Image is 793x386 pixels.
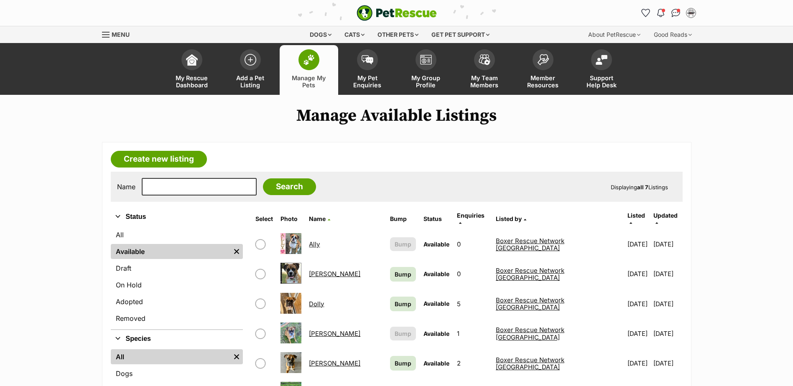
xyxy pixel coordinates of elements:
a: Member Resources [514,45,572,95]
span: Available [423,241,449,248]
div: Get pet support [426,26,495,43]
a: Boxer Rescue Network [GEOGRAPHIC_DATA] [496,296,564,311]
input: Search [263,178,316,195]
a: All [111,227,243,242]
span: Menu [112,31,130,38]
span: Bump [395,329,411,338]
a: Conversations [669,6,683,20]
a: Listed [627,212,645,226]
th: Select [252,209,276,229]
button: Status [111,211,243,222]
th: Bump [387,209,419,229]
td: 1 [454,319,492,348]
span: My Team Members [466,74,503,89]
img: notifications-46538b983faf8c2785f20acdc204bb7945ddae34d4c08c2a6579f10ce5e182be.svg [657,9,664,17]
th: Photo [277,209,305,229]
a: All [111,349,231,364]
td: [DATE] [653,319,681,348]
img: chat-41dd97257d64d25036548639549fe6c8038ab92f7586957e7f3b1b290dea8141.svg [671,9,680,17]
a: My Team Members [455,45,514,95]
img: manage-my-pets-icon-02211641906a0b7f246fdf0571729dbe1e7629f14944591b6c1af311fb30b64b.svg [303,54,315,65]
img: help-desk-icon-fdf02630f3aa405de69fd3d07c3f3aa587a6932b1a1747fa1d2bba05be0121f9.svg [596,55,607,65]
a: Available [111,244,231,259]
td: [DATE] [624,259,653,288]
img: team-members-icon-5396bd8760b3fe7c0b43da4ab00e1e3bb1a5d9ba89233759b79545d2d3fc5d0d.svg [479,54,490,65]
div: About PetRescue [582,26,646,43]
a: Adopted [111,294,243,309]
img: pet-enquiries-icon-7e3ad2cf08bfb03b45e93fb7055b45f3efa6380592205ae92323e6603595dc1f.svg [362,55,373,64]
td: [DATE] [624,349,653,378]
td: [DATE] [653,349,681,378]
a: Dogs [111,366,243,381]
span: Bump [395,240,411,249]
button: Bump [390,327,416,340]
a: Add a Pet Listing [221,45,280,95]
button: My account [684,6,698,20]
img: logo-e224e6f780fb5917bec1dbf3a21bbac754714ae5b6737aabdf751b685950b380.svg [357,5,437,21]
a: Favourites [639,6,653,20]
a: Listed by [496,215,526,222]
button: Notifications [654,6,668,20]
div: Status [111,226,243,329]
label: Name [117,183,135,190]
a: Bump [390,267,416,282]
span: Available [423,360,449,367]
span: My Rescue Dashboard [173,74,211,89]
a: Removed [111,311,243,326]
span: Support Help Desk [583,74,620,89]
span: translation missing: en.admin.listings.index.attributes.enquiries [457,212,484,219]
strong: all 7 [637,184,648,190]
div: Other pets [372,26,424,43]
span: Bump [395,359,411,368]
a: Bump [390,356,416,371]
a: My Rescue Dashboard [163,45,221,95]
a: Remove filter [230,244,243,259]
span: Listed by [496,215,522,222]
a: Draft [111,261,243,276]
span: Updated [653,212,678,219]
a: Boxer Rescue Network [GEOGRAPHIC_DATA] [496,326,564,341]
a: Ally [309,240,320,248]
span: Available [423,300,449,307]
a: My Group Profile [397,45,455,95]
a: Boxer Rescue Network [GEOGRAPHIC_DATA] [496,356,564,371]
a: [PERSON_NAME] [309,330,360,338]
a: On Hold [111,277,243,292]
button: Species [111,333,243,344]
span: My Group Profile [407,74,445,89]
a: Manage My Pets [280,45,338,95]
a: Boxer Rescue Network [GEOGRAPHIC_DATA] [496,237,564,252]
span: Name [309,215,326,222]
a: Support Help Desk [572,45,631,95]
img: Boxer Rescue Network Australia profile pic [687,9,695,17]
td: 5 [454,289,492,318]
a: Enquiries [457,212,484,226]
td: [DATE] [653,230,681,259]
td: [DATE] [624,319,653,348]
img: group-profile-icon-3fa3cf56718a62981997c0bc7e787c4b2cf8bcc04b72c1350f741eb67cf2f40e.svg [420,55,432,65]
td: 0 [454,230,492,259]
a: Updated [653,212,678,226]
span: Bump [395,270,411,279]
td: [DATE] [653,289,681,318]
div: Cats [339,26,370,43]
img: dashboard-icon-eb2f2d2d3e046f16d808141f083e7271f6b2e854fb5c12c21221c1fb7104beca.svg [186,54,198,66]
span: Available [423,270,449,277]
div: Dogs [304,26,337,43]
div: Good Reads [648,26,698,43]
td: [DATE] [624,289,653,318]
a: Bump [390,297,416,311]
td: 0 [454,259,492,288]
a: Remove filter [230,349,243,364]
a: Name [309,215,330,222]
a: [PERSON_NAME] [309,270,360,278]
td: [DATE] [653,259,681,288]
a: My Pet Enquiries [338,45,397,95]
button: Bump [390,237,416,251]
td: 2 [454,349,492,378]
span: Manage My Pets [290,74,328,89]
span: Bump [395,300,411,308]
a: Menu [102,26,135,41]
span: Add a Pet Listing [232,74,269,89]
td: [DATE] [624,230,653,259]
